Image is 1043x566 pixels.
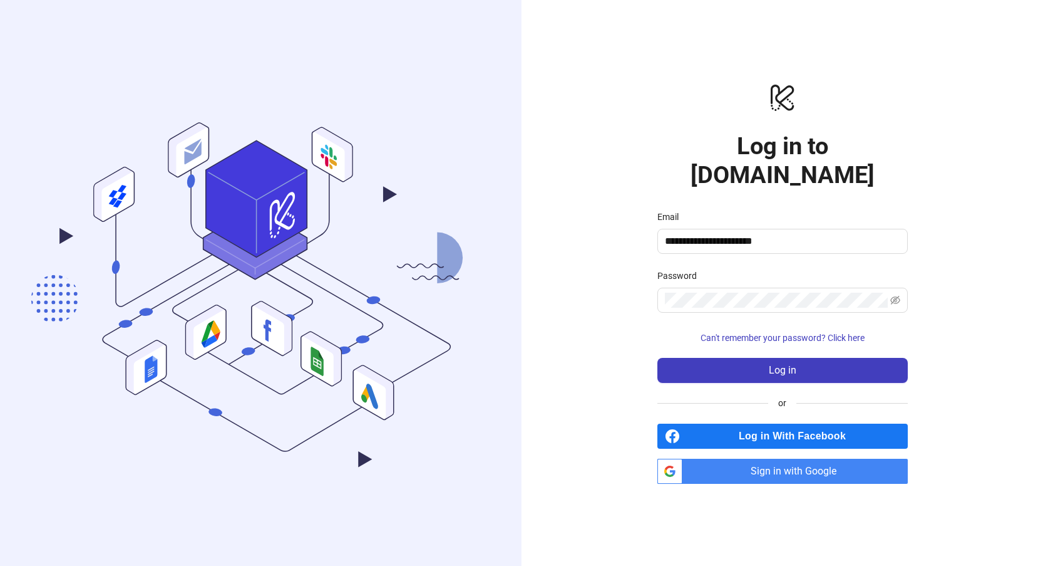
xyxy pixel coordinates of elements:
button: Can't remember your password? Click here [657,328,908,348]
input: Password [665,293,888,308]
span: Log in [769,365,796,376]
a: Log in With Facebook [657,424,908,449]
a: Sign in with Google [657,459,908,484]
span: or [768,396,796,410]
span: Can't remember your password? Click here [701,333,865,343]
span: Sign in with Google [687,459,908,484]
input: Email [665,234,898,249]
a: Can't remember your password? Click here [657,333,908,343]
span: Log in With Facebook [685,424,908,449]
label: Password [657,269,705,283]
label: Email [657,210,687,224]
h1: Log in to [DOMAIN_NAME] [657,132,908,190]
span: eye-invisible [890,295,900,305]
button: Log in [657,358,908,383]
